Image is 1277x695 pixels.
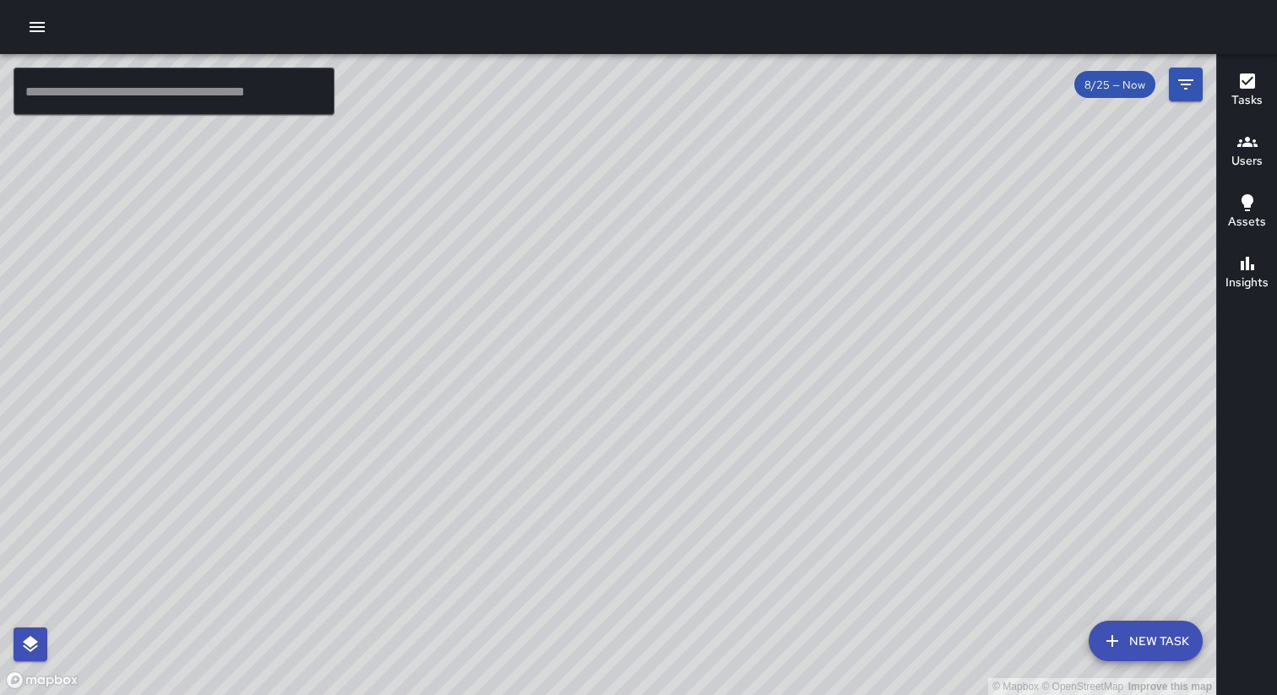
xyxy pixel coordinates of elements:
[1225,274,1269,292] h6: Insights
[1217,122,1277,182] button: Users
[1217,61,1277,122] button: Tasks
[1217,182,1277,243] button: Assets
[1217,243,1277,304] button: Insights
[1231,152,1263,171] h6: Users
[1074,78,1155,92] span: 8/25 — Now
[1089,621,1203,661] button: New Task
[1228,213,1266,231] h6: Assets
[1169,68,1203,101] button: Filters
[1231,91,1263,110] h6: Tasks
